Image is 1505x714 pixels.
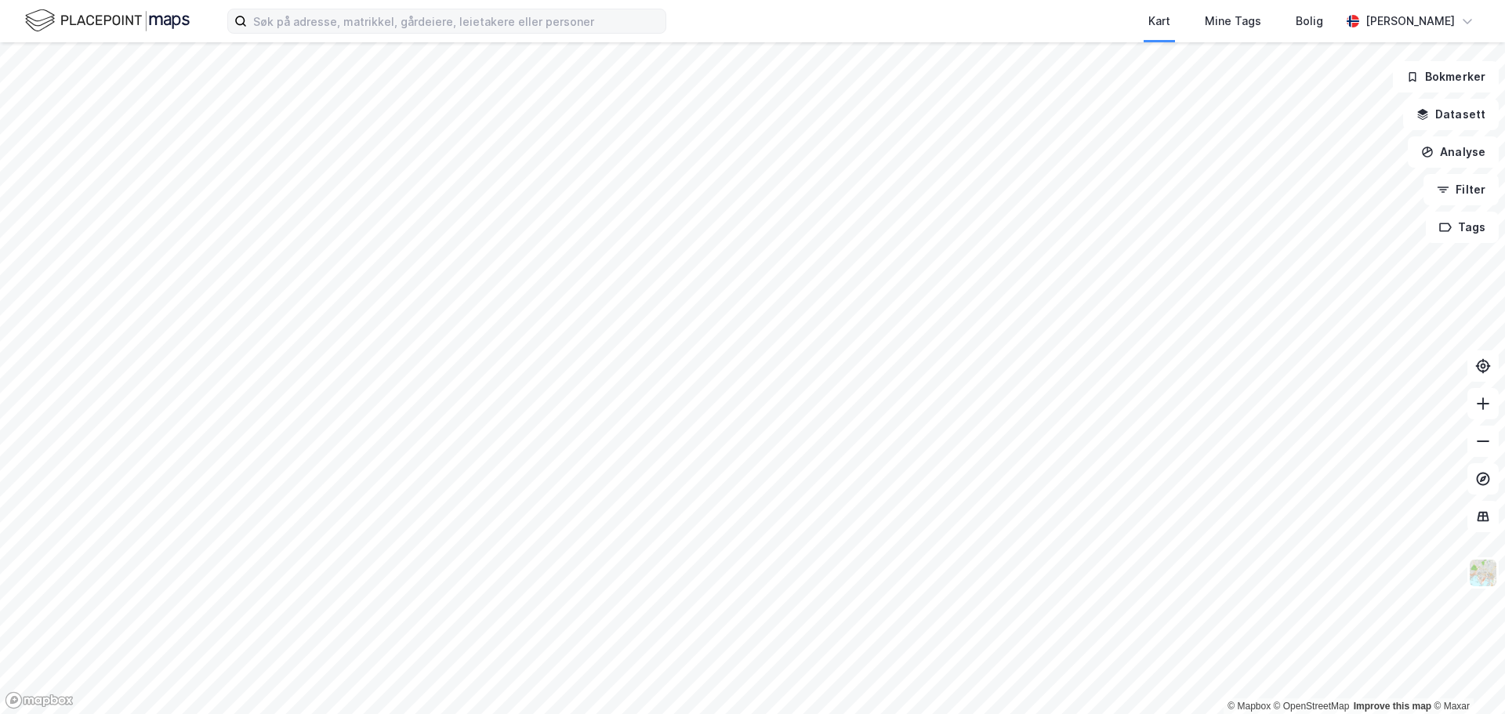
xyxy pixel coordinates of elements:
button: Bokmerker [1393,61,1499,92]
button: Filter [1423,174,1499,205]
a: Mapbox homepage [5,691,74,709]
button: Analyse [1408,136,1499,168]
button: Datasett [1403,99,1499,130]
a: Improve this map [1354,701,1431,712]
button: Tags [1426,212,1499,243]
div: Kontrollprogram for chat [1427,639,1505,714]
a: OpenStreetMap [1274,701,1350,712]
img: logo.f888ab2527a4732fd821a326f86c7f29.svg [25,7,190,34]
img: Z [1468,558,1498,588]
div: Kart [1148,12,1170,31]
a: Mapbox [1228,701,1271,712]
div: [PERSON_NAME] [1365,12,1455,31]
div: Bolig [1296,12,1323,31]
input: Søk på adresse, matrikkel, gårdeiere, leietakere eller personer [247,9,665,33]
div: Mine Tags [1205,12,1261,31]
iframe: Chat Widget [1427,639,1505,714]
